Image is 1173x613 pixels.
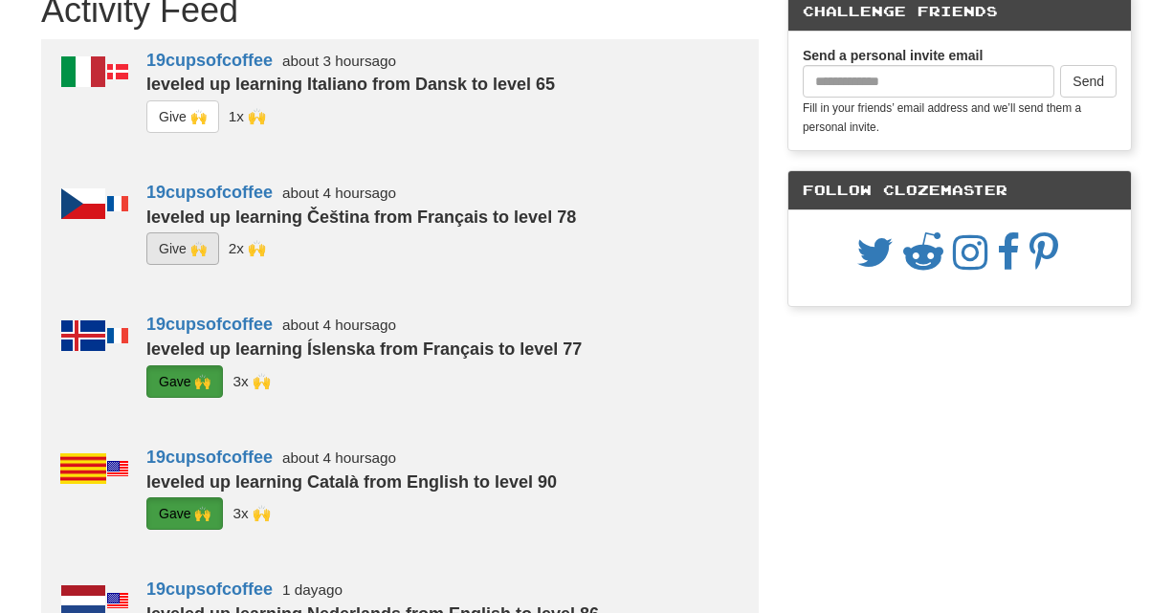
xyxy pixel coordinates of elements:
small: about 4 hours ago [282,449,396,466]
button: Gave 🙌 [146,497,223,530]
div: Follow Clozemaster [788,171,1131,210]
strong: Send a personal invite email [803,48,983,63]
small: Marcos<br />segfault<br />Earluccio [232,373,270,389]
small: segfault [229,108,266,124]
a: 19cupsofcoffee [146,448,273,467]
a: 19cupsofcoffee [146,315,273,334]
small: 1 day ago [282,581,343,598]
button: Give 🙌 [146,232,219,265]
button: Give 🙌 [146,100,219,133]
strong: leveled up learning Čeština from Français to level 78 [146,208,576,227]
small: about 4 hours ago [282,185,396,201]
small: about 3 hours ago [282,53,396,69]
small: Marcos<br />segfault<br />Earluccio [232,505,270,521]
button: Gave 🙌 [146,365,223,398]
strong: leveled up learning Català from English to level 90 [146,472,557,492]
strong: leveled up learning Italiano from Dansk to level 65 [146,75,555,94]
small: segfault<br />Earluccio [229,240,266,256]
small: Fill in your friends’ email address and we’ll send them a personal invite. [803,101,1081,134]
a: 19cupsofcoffee [146,183,273,202]
strong: leveled up learning Íslenska from Français to level 77 [146,339,582,359]
a: 19cupsofcoffee [146,580,273,599]
button: Send [1060,65,1117,98]
a: 19cupsofcoffee [146,51,273,70]
small: about 4 hours ago [282,317,396,333]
